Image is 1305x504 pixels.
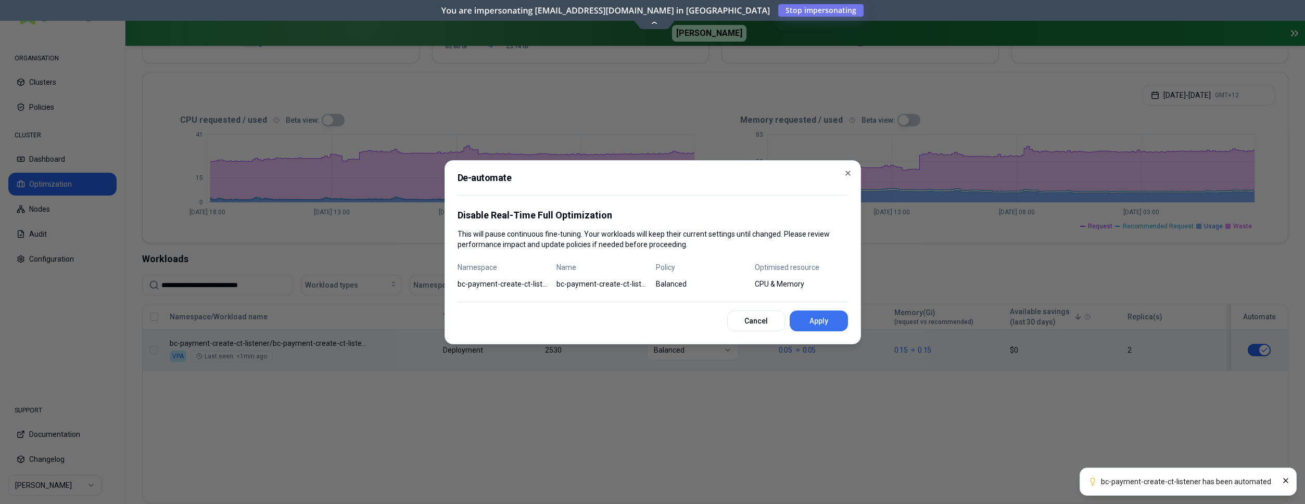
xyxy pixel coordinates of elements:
button: Apply [790,311,848,331]
button: Cancel [727,311,785,331]
span: Optimised resource [755,262,848,273]
span: Policy [656,262,749,273]
span: Balanced [656,279,749,289]
span: Name [556,262,650,273]
div: This will pause continuous fine-tuning. Your workloads will keep their current settings until cha... [458,208,848,250]
p: Disable Real-Time Full Optimization [458,208,848,223]
h2: De-automate [458,173,848,196]
span: Namespace [458,262,551,273]
span: bc-payment-create-ct-listener [458,279,551,289]
span: CPU & Memory [755,279,848,289]
span: bc-payment-create-ct-listener [556,279,650,289]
